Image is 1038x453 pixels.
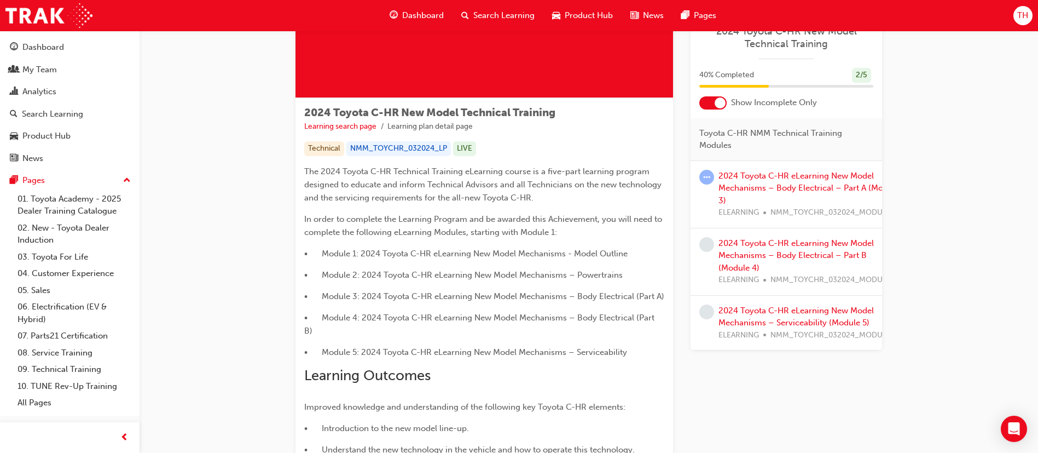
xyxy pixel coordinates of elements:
div: Pages [22,174,45,187]
a: 2024 Toyota C-HR eLearning New Model Mechanisms – Body Electrical – Part A (Module 3) [718,171,900,205]
span: learningRecordVerb_ATTEMPT-icon [699,170,714,185]
span: search-icon [461,9,469,22]
a: news-iconNews [622,4,672,27]
span: 2024 Toyota C-HR New Model Technical Training [304,106,555,119]
div: Open Intercom Messenger [1001,416,1027,442]
span: In order to complete the Learning Program and be awarded this Achievement, you will need to compl... [304,214,664,237]
a: Product Hub [4,126,135,146]
span: chart-icon [10,87,18,97]
span: news-icon [630,9,639,22]
li: Learning plan detail page [387,121,473,133]
span: ELEARNING [718,207,759,219]
a: car-iconProduct Hub [543,4,622,27]
a: search-iconSearch Learning [453,4,543,27]
button: Pages [4,170,135,191]
a: 2024 Toyota C-HR eLearning New Model Mechanisms – Body Electrical – Part B (Module 4) [718,238,874,273]
span: up-icon [123,174,131,188]
a: 04. Customer Experience [13,265,135,282]
div: Dashboard [22,41,64,54]
span: 40 % Completed [699,69,754,82]
a: My Team [4,60,135,80]
span: ELEARNING [718,329,759,342]
span: News [643,9,664,22]
button: TH [1013,6,1033,25]
span: • Module 5: 2024 Toyota C-HR eLearning New Model Mechanisms – Serviceability [304,347,627,357]
a: 01. Toyota Academy - 2025 Dealer Training Catalogue [13,191,135,220]
span: guage-icon [390,9,398,22]
a: guage-iconDashboard [381,4,453,27]
span: pages-icon [10,176,18,186]
span: NMM_TOYCHR_032024_MODULE_4 [770,274,900,286]
img: Trak [5,3,92,28]
span: learningRecordVerb_NONE-icon [699,305,714,319]
span: news-icon [10,154,18,164]
span: Learning Outcomes [304,367,431,384]
a: 09. Technical Training [13,361,135,378]
a: 05. Sales [13,282,135,299]
div: LIVE [453,141,476,156]
span: • Module 3: 2024 Toyota C-HR eLearning New Model Mechanisms – Body Electrical (Part A) [304,291,664,301]
a: 03. Toyota For Life [13,249,135,266]
span: NMM_TOYCHR_032024_MODULE_5 [770,329,900,342]
span: The 2024 Toyota C-HR Technical Training eLearning course is a five-part learning program designed... [304,167,664,203]
span: TH [1017,9,1028,22]
span: Show Incomplete Only [731,96,817,109]
button: DashboardMy TeamAnalyticsSearch LearningProduct HubNews [4,35,135,170]
a: Dashboard [4,37,135,58]
a: 2024 Toyota C-HR eLearning New Model Mechanisms – Serviceability (Module 5) [718,306,874,328]
a: Learning search page [304,122,376,131]
span: NMM_TOYCHR_032024_MODULE_3 [770,207,900,219]
span: Search Learning [473,9,535,22]
a: 06. Electrification (EV & Hybrid) [13,299,135,328]
span: learningRecordVerb_NONE-icon [699,237,714,252]
span: Dashboard [402,9,444,22]
a: pages-iconPages [672,4,725,27]
span: • Module 1: 2024 Toyota C-HR eLearning New Model Mechanisms - Model Outline [304,249,628,259]
span: car-icon [552,9,560,22]
span: • Module 4: 2024 Toyota C-HR eLearning New Model Mechanisms – Body Electrical (Part B) [304,313,657,336]
div: Technical [304,141,344,156]
a: 07. Parts21 Certification [13,328,135,345]
a: Analytics [4,82,135,102]
span: guage-icon [10,43,18,53]
div: News [22,152,43,165]
span: Improved knowledge and understanding of the following key Toyota C-HR elements: [304,402,625,412]
span: search-icon [10,110,18,119]
span: people-icon [10,65,18,75]
span: ELEARNING [718,274,759,286]
a: 08. Service Training [13,345,135,362]
a: 02. New - Toyota Dealer Induction [13,220,135,249]
span: • Module 2: 2024 Toyota C-HR eLearning New Model Mechanisms – Powertrains [304,270,623,280]
span: Toyota C-HR NMM Technical Training Modules [699,127,865,152]
span: prev-icon [120,431,129,445]
a: 2024 Toyota C-HR New Model Technical Training [699,25,873,50]
div: My Team [22,64,57,76]
span: Product Hub [565,9,613,22]
div: NMM_TOYCHR_032024_LP [346,141,451,156]
div: 2 / 5 [852,68,871,83]
span: Pages [694,9,716,22]
span: pages-icon [681,9,689,22]
a: News [4,148,135,169]
div: Analytics [22,85,56,98]
span: car-icon [10,131,18,141]
a: All Pages [13,394,135,411]
div: Search Learning [22,108,83,121]
div: Product Hub [22,130,71,142]
span: • Introduction to the new model line-up. [304,423,469,433]
a: 10. TUNE Rev-Up Training [13,378,135,395]
a: Search Learning [4,104,135,124]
